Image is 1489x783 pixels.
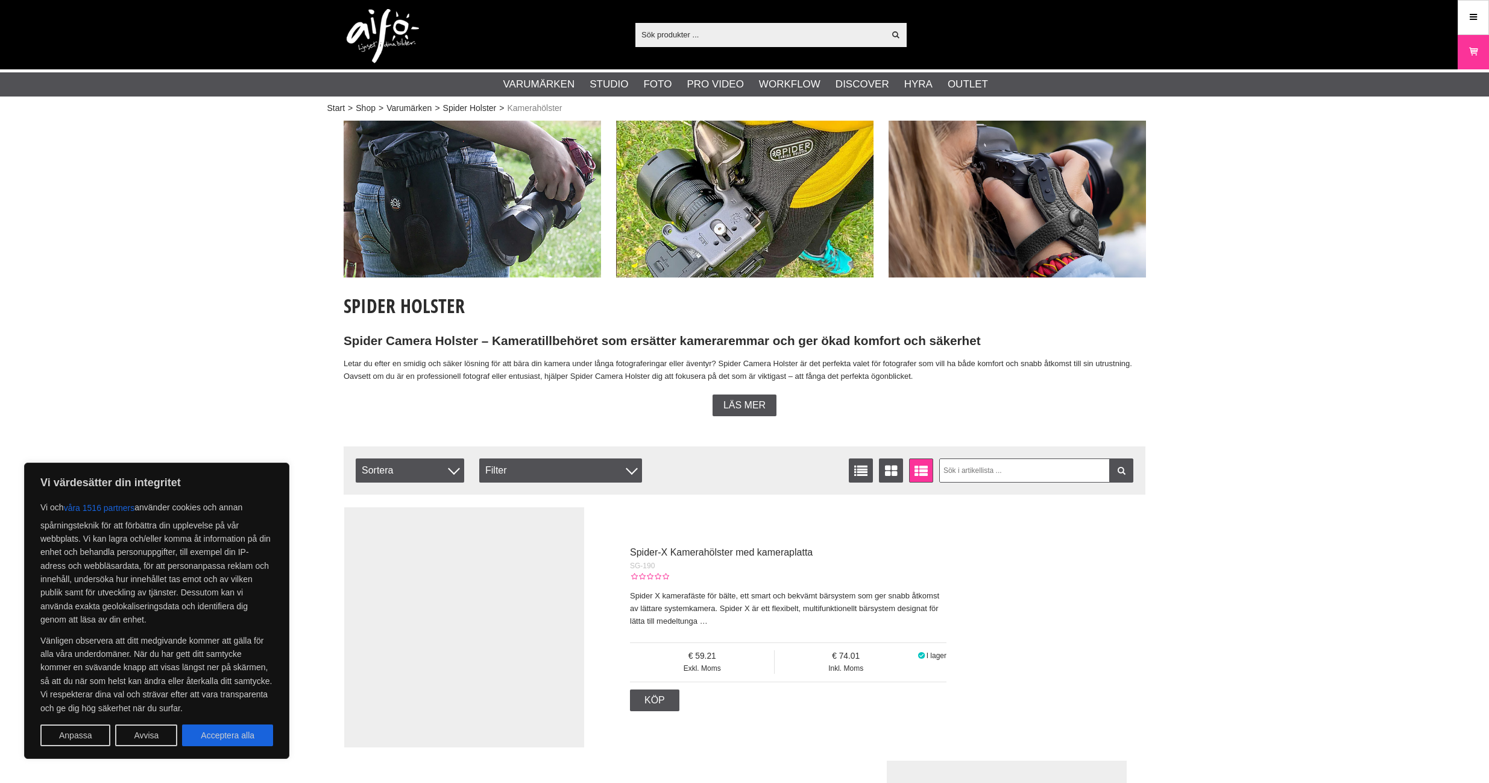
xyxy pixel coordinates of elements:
span: Exkl. Moms [630,663,774,674]
button: Acceptera alla [182,724,273,746]
a: Spider-X Kamerahölster med kameraplatta [630,547,813,557]
a: Varumärken [386,102,432,115]
p: Vänligen observera att ditt medgivande kommer att gälla för alla våra underdomäner. När du har ge... [40,634,273,715]
p: Vi värdesätter din integritet [40,475,273,490]
span: SG-190 [630,562,655,570]
a: Fönstervisning [879,458,903,483]
a: Filtrera [1109,458,1133,483]
p: Vi och använder cookies och annan spårningsteknik för att förbättra din upplevelse på vår webbpla... [40,497,273,627]
span: Sortera [356,458,464,483]
div: Kundbetyg: 0 [630,571,669,582]
span: > [499,102,504,115]
input: Sök produkter ... [635,25,884,43]
a: Utökad listvisning [909,458,933,483]
a: Shop [356,102,376,115]
span: 59.21 [630,650,774,663]
button: Avvisa [115,724,177,746]
i: I lager [917,651,927,660]
a: Listvisning [849,458,873,483]
img: Annons:003 ban-spider-holster-003.jpg [889,121,1146,277]
a: Köp [630,689,679,711]
span: Läs mer [723,400,766,411]
p: Letar du efter en smidig och säker lösning för att bära din kamera under långa fotograferingar el... [344,358,1145,383]
a: Discover [836,77,889,92]
a: Hyra [904,77,933,92]
a: … [700,617,708,626]
a: Studio [590,77,628,92]
a: Workflow [759,77,820,92]
div: Filter [479,458,642,483]
a: Foto [643,77,672,92]
span: Inkl. Moms [775,663,916,674]
a: Spider Holster [443,102,497,115]
div: Vi värdesätter din integritet [24,463,289,759]
img: Annons:002 ban-spider-holster-002.jpg [616,121,874,277]
a: Outlet [948,77,988,92]
h1: Spider Holster [344,293,1145,319]
img: Annons:001 ban-spider-holster-001.jpg [344,121,601,277]
input: Sök i artikellista ... [939,458,1134,483]
a: Varumärken [503,77,575,92]
a: Start [327,102,345,115]
button: Anpassa [40,724,110,746]
span: > [348,102,353,115]
span: 74.01 [775,650,916,663]
img: logo.png [347,9,419,63]
p: Spider X kamerafäste för bälte, ett smart och bekvämt bärsystem som ger snabb åtkomst av lättare ... [630,590,946,627]
span: > [435,102,439,115]
button: våra 1516 partners [64,497,135,519]
span: I lager [927,651,946,660]
span: Kamerahölster [507,102,562,115]
a: Pro Video [687,77,743,92]
span: > [379,102,383,115]
h2: Spider Camera Holster – Kameratillbehöret som ersätter kameraremmar och ger ökad komfort och säke... [344,332,1145,350]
